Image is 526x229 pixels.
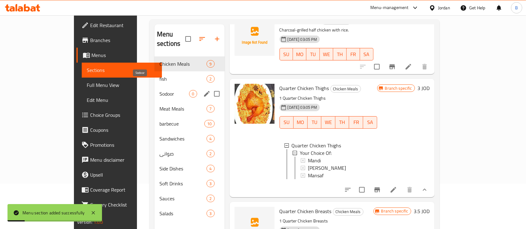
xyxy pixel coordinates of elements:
[159,210,207,217] span: Salads
[90,21,157,29] span: Edit Restaurant
[82,63,162,78] a: Sections
[324,118,333,127] span: WE
[154,56,224,71] div: Chicken Meals9
[370,182,385,197] button: Branch-specific-item
[352,118,361,127] span: FR
[159,195,207,202] span: Sauces
[280,94,377,102] p: 1 Quarter Chicken Thighs
[204,120,214,127] div: items
[159,120,204,127] span: barbecue
[235,16,275,56] img: Half Chicken Kabsa
[90,171,157,179] span: Upsell
[159,105,207,112] div: Meat Meals
[90,201,157,208] span: Grocery Checklist
[207,181,214,187] span: 3
[320,48,333,60] button: WE
[515,4,518,11] span: B
[207,210,214,217] div: items
[321,116,335,129] button: WE
[333,48,347,60] button: TH
[82,78,162,93] a: Full Menu View
[205,121,214,127] span: 10
[414,16,430,25] h6: 5.5 JOD
[87,96,157,104] span: Edit Menu
[207,151,214,157] span: 2
[207,135,214,142] div: items
[90,186,157,193] span: Coverage Report
[207,106,214,112] span: 7
[292,142,341,149] span: Quarter Chicken Thighs
[363,50,371,59] span: SA
[76,107,162,122] a: Choice Groups
[189,90,197,98] div: items
[76,33,162,48] a: Branches
[280,217,373,225] p: 1 Quarter Chicken Breasts
[154,71,224,86] div: fish2
[90,36,157,44] span: Branches
[207,61,214,67] span: 9
[300,149,332,157] span: Your Choice Of:
[76,152,162,167] a: Menu disclaimer
[308,172,324,179] span: Mansaf
[154,86,224,101] div: Sodoor0edit
[159,150,207,157] span: صواني
[308,116,322,129] button: TU
[154,131,224,146] div: Sandwiches4
[154,161,224,176] div: Side Dishes4
[285,36,320,42] span: [DATE] 03:05 PM
[91,51,157,59] span: Menus
[154,54,224,223] nav: Menu sections
[154,176,224,191] div: Soft Drinks3
[154,116,224,131] div: barbecue10
[87,66,157,74] span: Sections
[438,4,450,11] div: Jordan
[159,180,207,187] span: Soft Drinks
[379,208,411,214] span: Branch specific
[322,50,331,59] span: WE
[159,60,207,68] div: Chicken Meals
[76,18,162,33] a: Edit Restaurant
[159,135,207,142] span: Sandwiches
[154,146,224,161] div: صواني2
[417,84,430,93] h6: 3 JOD
[76,48,162,63] a: Menus
[333,208,363,215] span: Chicken Meals
[293,48,306,60] button: MO
[159,75,207,83] span: fish
[295,50,304,59] span: MO
[76,197,162,212] a: Grocery Checklist
[22,209,85,216] div: Menu section added successfully
[338,118,347,127] span: TH
[207,136,214,142] span: 4
[210,31,225,46] button: Add section
[296,118,305,127] span: MO
[207,150,214,157] div: items
[207,105,214,112] div: items
[76,122,162,137] a: Coupons
[207,195,214,202] div: items
[207,60,214,68] div: items
[414,207,430,216] h6: 3.5 JOD
[87,81,157,89] span: Full Menu View
[347,48,360,60] button: FR
[159,165,207,172] span: Side Dishes
[154,206,224,221] div: Salads3
[385,59,400,74] button: Branch-specific-item
[280,83,329,93] span: Quarter Chicken Thighs
[331,85,361,93] span: Chicken Meals
[282,118,291,127] span: SU
[280,26,373,34] p: Charcoal-grilled half chicken with rice.
[280,116,294,129] button: SU
[280,48,293,60] button: SU
[280,207,332,216] span: Quarter Chicken Breasts
[370,4,409,12] div: Menu-management
[189,91,197,97] span: 0
[310,118,319,127] span: TU
[335,116,349,129] button: TH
